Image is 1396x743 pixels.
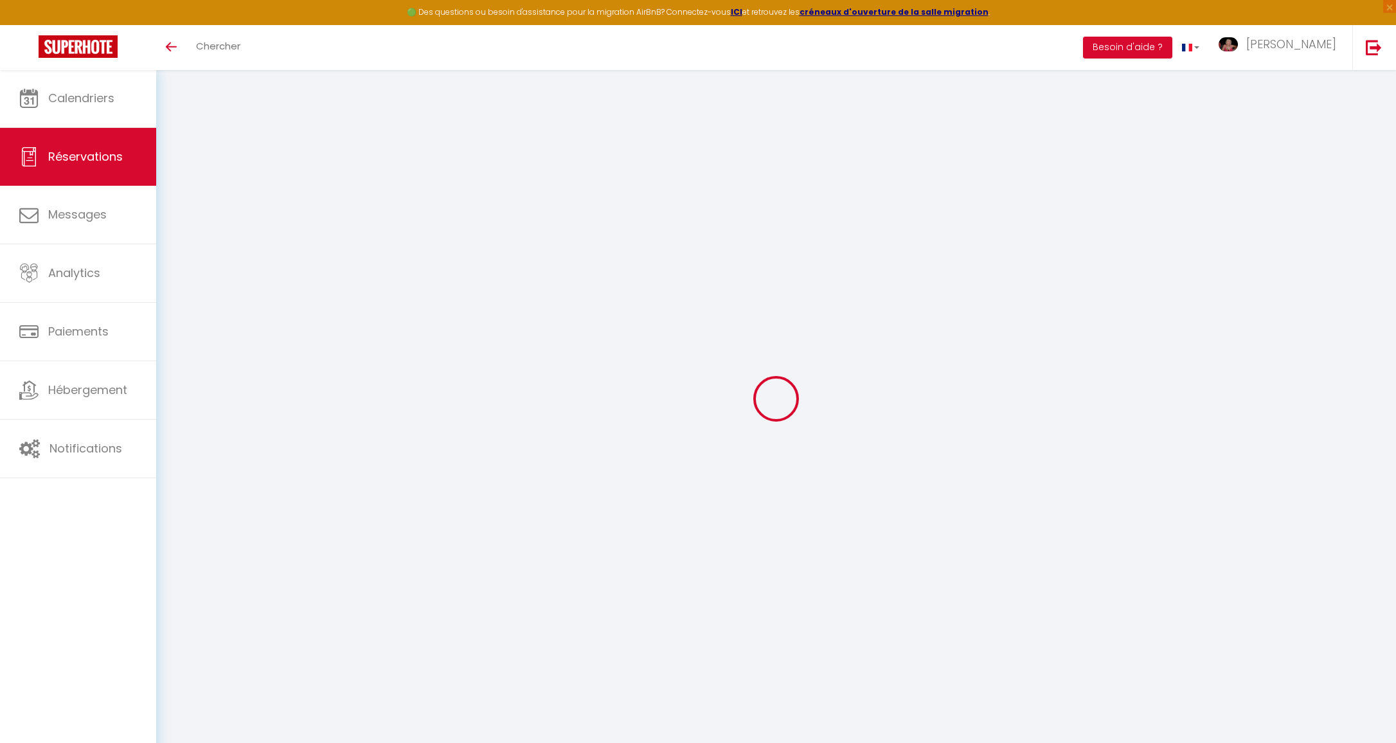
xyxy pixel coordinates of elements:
[39,35,118,58] img: Super Booking
[48,265,100,281] span: Analytics
[48,148,123,165] span: Réservations
[1083,37,1172,58] button: Besoin d'aide ?
[48,323,109,339] span: Paiements
[731,6,742,17] a: ICI
[1209,25,1352,70] a: ... [PERSON_NAME]
[48,206,107,222] span: Messages
[1366,39,1382,55] img: logout
[48,382,127,398] span: Hébergement
[1219,37,1238,52] img: ...
[196,39,240,53] span: Chercher
[48,90,114,106] span: Calendriers
[800,6,989,17] a: créneaux d'ouverture de la salle migration
[186,25,250,70] a: Chercher
[49,440,122,456] span: Notifications
[1246,36,1336,52] span: [PERSON_NAME]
